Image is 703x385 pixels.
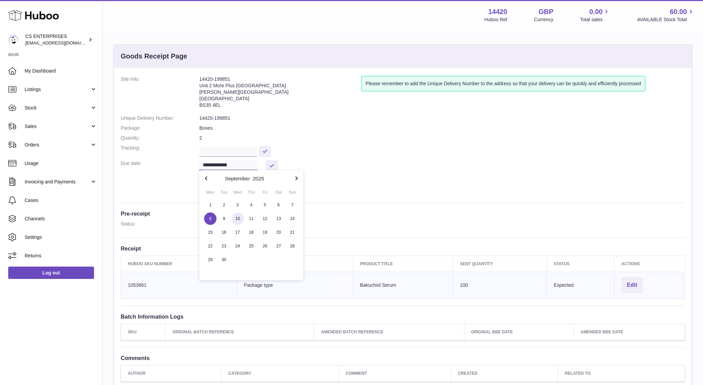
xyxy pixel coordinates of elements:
[253,176,264,181] button: 2025
[244,239,258,253] button: 25
[231,226,244,239] span: 17
[25,68,97,74] span: My Dashboard
[453,256,547,272] th: Sent Quantity
[203,239,217,253] button: 22
[488,7,507,16] strong: 14420
[245,226,257,239] span: 18
[558,365,685,382] th: Related to
[464,324,574,340] th: Original BBE Date
[25,33,87,46] div: CS ENTERPRISES
[547,256,614,272] th: Status
[231,199,244,211] span: 3
[218,226,230,239] span: 16
[218,254,230,266] span: 30
[353,272,453,298] td: Bakuchiol Serum
[286,226,299,239] button: 21
[217,189,231,195] div: Tue
[453,272,547,298] td: 100
[258,226,272,239] button: 19
[121,160,199,171] dt: Due date:
[231,240,244,252] span: 24
[203,226,217,239] button: 15
[225,176,250,181] button: September
[621,277,642,293] button: Edit
[231,212,244,226] button: 10
[8,35,18,45] img: csenterprisesholding@gmail.com
[637,7,695,23] a: 60.00 AVAILABLE Stock Total
[121,272,237,298] td: 1053661
[203,198,217,212] button: 1
[217,212,231,226] button: 9
[204,226,216,239] span: 15
[272,226,286,239] button: 20
[199,76,361,112] address: 14420-199851 Unit 2 More Plus [GEOGRAPHIC_DATA] [PERSON_NAME][GEOGRAPHIC_DATA] [GEOGRAPHIC_DATA] ...
[121,52,187,61] h3: Goods Receipt Page
[580,7,610,23] a: 0.00 Total sales
[121,135,199,141] dt: Quantity:
[25,253,97,259] span: Returns
[25,197,97,204] span: Cases
[121,125,199,131] dt: Package:
[286,198,299,212] button: 7
[204,254,216,266] span: 29
[121,245,685,252] h3: Receipt
[204,240,216,252] span: 22
[547,272,614,298] td: Expected
[204,199,216,211] span: 1
[199,125,685,131] dd: Boxes
[286,240,299,252] span: 28
[539,7,553,16] strong: GBP
[272,198,286,212] button: 6
[259,199,271,211] span: 5
[121,365,222,382] th: Author
[245,213,257,225] span: 11
[218,213,230,225] span: 9
[272,212,286,226] button: 13
[670,7,687,16] span: 60.00
[121,115,199,121] dt: Unique Delivery Number:
[25,105,90,111] span: Stock
[217,198,231,212] button: 2
[203,212,217,226] button: 8
[121,145,199,157] dt: Tracking:
[231,198,244,212] button: 3
[273,240,285,252] span: 27
[259,213,271,225] span: 12
[286,213,299,225] span: 14
[244,198,258,212] button: 4
[203,253,217,267] button: 29
[217,239,231,253] button: 23
[121,324,165,340] th: SKU
[199,115,685,121] dd: 14420-199851
[451,365,558,382] th: Created
[121,76,199,112] dt: Site Info:
[199,135,685,141] dd: 2
[231,239,244,253] button: 24
[258,189,272,195] div: Fri
[203,189,217,195] div: Mon
[272,189,286,195] div: Sat
[222,365,339,382] th: Category
[485,16,507,23] div: Huboo Ref
[245,240,257,252] span: 25
[614,256,685,272] th: Actions
[258,198,272,212] button: 5
[25,160,97,167] span: Usage
[361,76,645,91] div: Please remember to add the Unique Delivery Number to the address so that your delivery can be qui...
[589,7,603,16] span: 0.00
[580,16,610,23] span: Total sales
[286,199,299,211] span: 7
[25,123,90,130] span: Sales
[286,212,299,226] button: 14
[286,189,299,195] div: Sun
[121,313,685,320] h3: Batch Information Logs
[217,253,231,267] button: 30
[217,226,231,239] button: 16
[245,199,257,211] span: 4
[121,354,685,362] h3: Comments
[259,226,271,239] span: 19
[286,239,299,253] button: 28
[165,324,314,340] th: Original Batch Reference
